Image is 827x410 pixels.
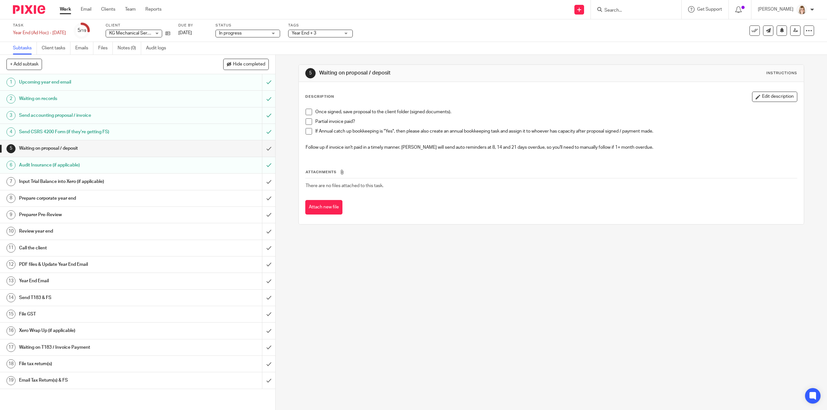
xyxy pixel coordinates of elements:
[13,30,66,36] div: Year End (Ad Hoc) - March 2025
[19,226,177,236] h1: Review year end
[797,5,807,15] img: Tayler%20Headshot%20Compressed%20Resized%202.jpg
[19,77,177,87] h1: Upcoming year end email
[178,31,192,35] span: [DATE]
[19,160,177,170] h1: Audit Insurance (if applicable)
[19,326,177,335] h1: Xero Wrap Up (if applicable)
[6,161,16,170] div: 6
[219,31,242,35] span: In progress
[125,6,136,13] a: Team
[19,144,177,153] h1: Waiting on proposal / deposit
[306,144,797,151] p: Follow up if invoice isn't paid in a timely manner. [PERSON_NAME] will send auto reminders at 8, ...
[19,194,177,203] h1: Prepare corporate year end
[19,359,177,369] h1: File tax return(s)
[752,92,797,102] button: Edit description
[315,128,797,135] p: If Annual catch up bookkeeping is "Yes", then please also create an annual bookkeeping task and a...
[305,68,316,78] div: 5
[305,94,334,99] p: Description
[6,359,16,368] div: 18
[13,42,37,55] a: Subtasks
[101,6,115,13] a: Clients
[697,7,722,12] span: Get Support
[6,127,16,136] div: 4
[6,111,16,120] div: 3
[215,23,280,28] label: Status
[6,244,16,253] div: 11
[6,95,16,104] div: 2
[306,170,337,174] span: Attachments
[223,59,269,70] button: Hide completed
[6,78,16,87] div: 1
[42,42,70,55] a: Client tasks
[6,144,16,153] div: 5
[19,210,177,220] h1: Preparer Pre-Review
[60,6,71,13] a: Work
[80,29,86,33] small: /19
[315,109,797,115] p: Once signed, save proposal to the client folder (signed documents).
[19,375,177,385] h1: Email Tax Return(s) & FS
[19,276,177,286] h1: Year End Email
[6,376,16,385] div: 19
[13,30,66,36] div: Year End (Ad Hoc) - [DATE]
[109,31,167,35] span: KG Mechanical Services Ltd.
[604,8,662,14] input: Search
[305,200,342,215] button: Attach new file
[315,118,797,125] p: Partial invoice paid?
[6,260,16,269] div: 12
[19,111,177,120] h1: Send accounting proposal / invoice
[13,5,45,14] img: Pixie
[6,293,16,302] div: 14
[6,276,16,285] div: 13
[758,6,793,13] p: [PERSON_NAME]
[118,42,141,55] a: Notes (0)
[766,71,797,76] div: Instructions
[6,343,16,352] div: 17
[292,31,316,35] span: Year End + 3
[106,23,170,28] label: Client
[306,184,383,188] span: There are no files attached to this task.
[75,42,93,55] a: Emails
[178,23,207,28] label: Due by
[145,6,162,13] a: Reports
[19,309,177,319] h1: File GST
[19,177,177,186] h1: Input Trial Balance into Xero (if applicable)
[6,194,16,203] div: 8
[6,310,16,319] div: 15
[19,94,177,104] h1: Waiting on records
[19,260,177,269] h1: PDF files & Update Year End Email
[19,127,177,137] h1: Send CSRS 4200 Form (if they're getting FS)
[19,343,177,352] h1: Waiting on T183 / Invoice Payment
[6,210,16,219] div: 9
[288,23,353,28] label: Tags
[81,6,91,13] a: Email
[98,42,113,55] a: Files
[6,177,16,186] div: 7
[19,243,177,253] h1: Call the client
[78,27,86,34] div: 5
[6,59,42,70] button: + Add subtask
[319,70,565,76] h1: Waiting on proposal / deposit
[13,23,66,28] label: Task
[233,62,265,67] span: Hide completed
[6,326,16,335] div: 16
[6,227,16,236] div: 10
[19,293,177,303] h1: Send T183 & FS
[146,42,171,55] a: Audit logs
